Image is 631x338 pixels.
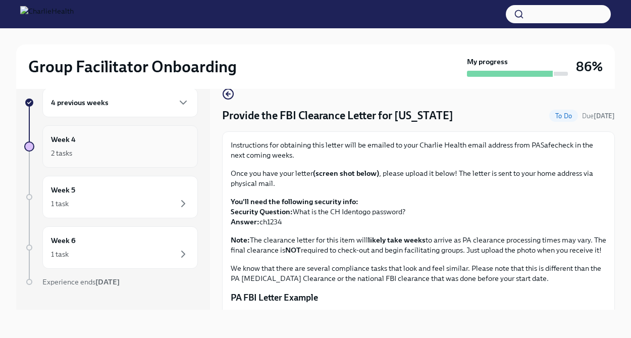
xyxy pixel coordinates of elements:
strong: Note: [231,235,250,245]
a: Week 42 tasks [24,125,198,168]
h6: Week 6 [51,235,76,246]
strong: (screen shot below) [313,169,379,178]
p: Once you have your letter , please upload it below! The letter is sent to your home address via p... [231,168,606,188]
div: 4 previous weeks [42,88,198,117]
p: The clearance letter for this item will to arrive as PA clearance processing times may vary. The ... [231,235,606,255]
strong: You'll need the following security info: [231,197,358,206]
span: To Do [549,112,578,120]
h6: Week 4 [51,134,76,145]
strong: [DATE] [594,112,615,120]
p: Instructions for obtaining this letter will be emailed to your Charlie Health email address from ... [231,140,606,160]
h2: Group Facilitator Onboarding [28,57,237,77]
a: Week 51 task [24,176,198,218]
h4: Provide the FBI Clearance Letter for [US_STATE] [222,108,453,123]
strong: NOT [285,246,301,255]
span: Experience ends [42,277,120,286]
h3: 86% [576,58,603,76]
strong: [DATE] [95,277,120,286]
strong: Security Question: [231,207,293,216]
strong: Answer: [231,217,259,226]
p: We know that there are several compliance tasks that look and feel similar. Please note that this... [231,263,606,283]
img: CharlieHealth [20,6,74,22]
span: September 2nd, 2025 10:00 [582,111,615,121]
div: 1 task [51,249,69,259]
a: Week 61 task [24,226,198,269]
div: 1 task [51,199,69,209]
strong: likely take weeks [368,235,426,245]
strong: My progress [467,57,508,67]
h6: Week 5 [51,184,75,196]
p: PA FBI Letter Example [231,292,606,304]
p: What is the CH Identogo password? ch1234 [231,197,606,227]
div: 2 tasks [51,148,72,158]
h6: 4 previous weeks [51,97,109,108]
span: Due [582,112,615,120]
